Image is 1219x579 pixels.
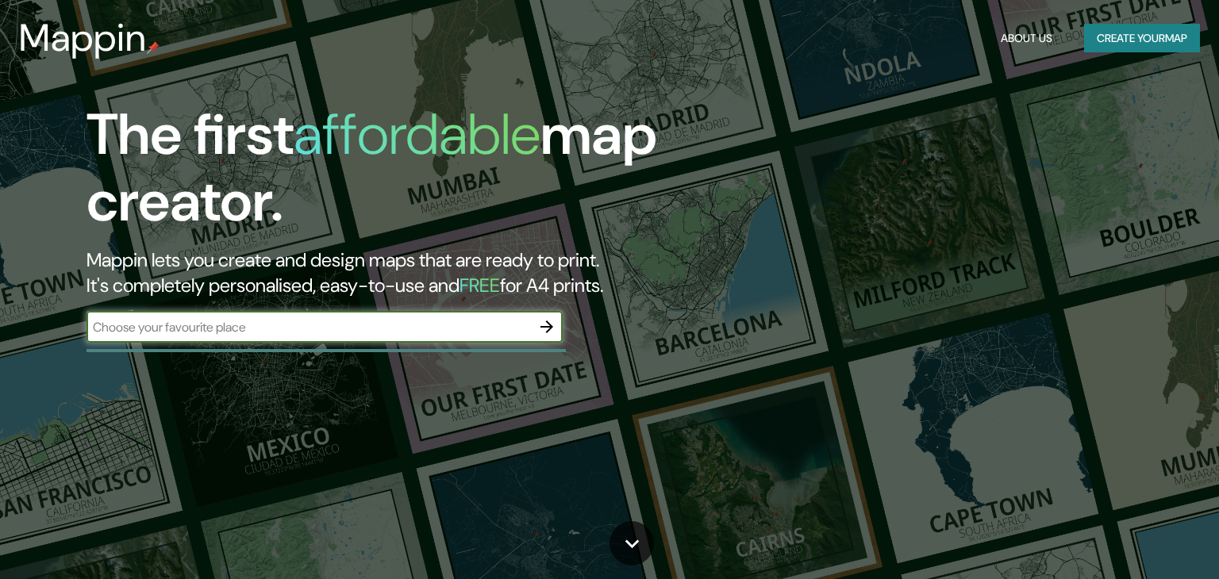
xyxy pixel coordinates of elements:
[87,318,531,336] input: Choose your favourite place
[994,24,1059,53] button: About Us
[87,247,696,298] h2: Mappin lets you create and design maps that are ready to print. It's completely personalised, eas...
[19,16,147,60] h3: Mappin
[87,102,696,247] h1: The first map creator.
[294,98,540,171] h1: affordable
[147,41,160,54] img: mappin-pin
[460,273,500,297] h5: FREE
[1084,24,1200,53] button: Create yourmap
